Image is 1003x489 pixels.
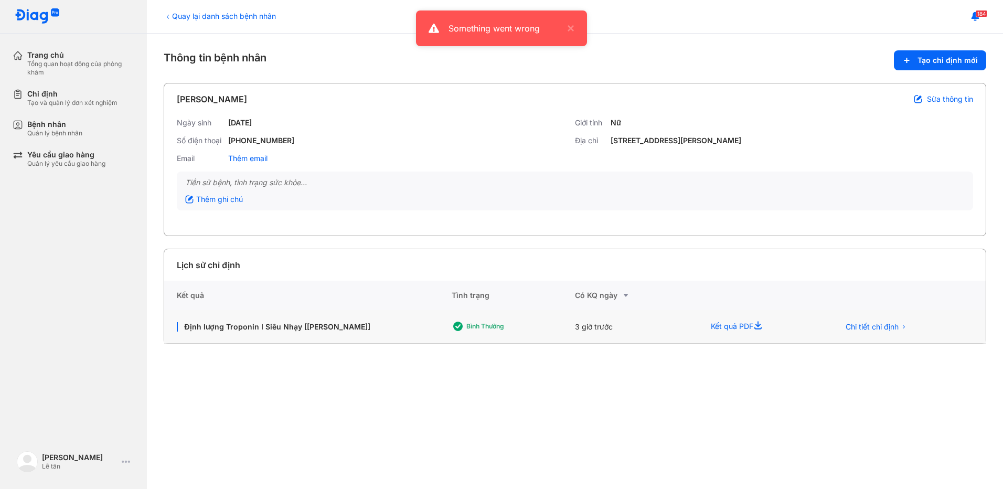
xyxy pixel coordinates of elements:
div: Giới tính [575,118,606,127]
button: Chi tiết chỉ định [839,319,913,335]
div: Tạo và quản lý đơn xét nghiệm [27,99,118,107]
div: Tình trạng [452,281,575,310]
div: [STREET_ADDRESS][PERSON_NAME] [611,136,741,145]
div: Ngày sinh [177,118,224,127]
div: Quay lại danh sách bệnh nhân [164,10,276,22]
div: Yêu cầu giao hàng [27,150,105,160]
div: Có KQ ngày [575,289,698,302]
div: [DATE] [228,118,252,127]
div: Nữ [611,118,621,127]
div: Quản lý bệnh nhân [27,129,82,137]
div: Something went wrong [449,22,562,35]
div: Chỉ định [27,89,118,99]
div: [PERSON_NAME] [177,93,247,105]
img: logo [15,8,60,25]
div: Kết quả PDF [698,310,827,344]
div: Thêm email [228,154,268,163]
div: [PERSON_NAME] [42,453,118,462]
div: 3 giờ trước [575,310,698,344]
div: Quản lý yêu cầu giao hàng [27,160,105,168]
div: Tiền sử bệnh, tình trạng sức khỏe... [185,178,965,187]
div: [PHONE_NUMBER] [228,136,294,145]
div: Lịch sử chỉ định [177,259,240,271]
div: Bệnh nhân [27,120,82,129]
img: logo [17,451,38,472]
div: Thông tin bệnh nhân [164,50,986,70]
div: Số điện thoại [177,136,224,145]
div: Bình thường [466,322,550,331]
span: Tạo chỉ định mới [917,56,978,65]
div: Tổng quan hoạt động của phòng khám [27,60,134,77]
button: Tạo chỉ định mới [894,50,986,70]
div: Lễ tân [42,462,118,471]
div: Định lượng Troponin I Siêu Nhạy [[PERSON_NAME]] [177,322,439,332]
span: 184 [976,10,987,17]
span: Sửa thông tin [927,94,973,104]
div: Thêm ghi chú [185,195,243,204]
div: Kết quả [164,281,452,310]
span: Chi tiết chỉ định [846,322,899,332]
div: Trang chủ [27,50,134,60]
div: Địa chỉ [575,136,606,145]
div: Email [177,154,224,163]
button: close [562,22,574,35]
